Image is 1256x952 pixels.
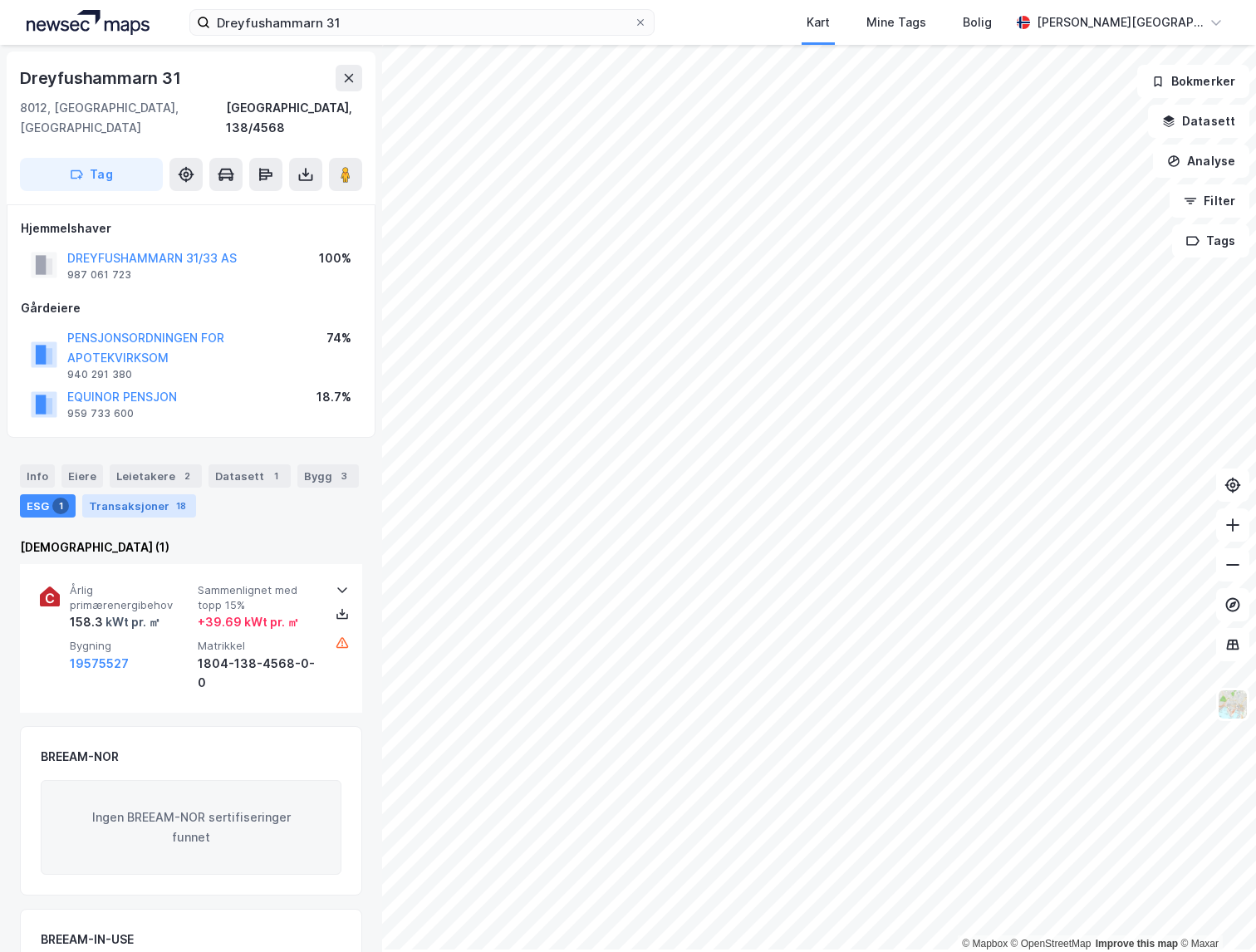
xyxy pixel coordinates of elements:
div: ESG [20,494,76,518]
button: Analyse [1153,145,1249,178]
div: 100% [319,248,351,268]
div: Datasett [209,464,291,488]
img: logo.a4113a55bc3d86da70a041830d287a7e.svg [27,10,150,35]
div: 3 [336,468,352,484]
div: Eiere [61,464,103,488]
span: Matrikkel [198,639,319,653]
div: Gårdeiere [21,298,361,318]
button: Tag [20,158,163,191]
div: kWt pr. ㎡ [103,612,160,632]
a: Mapbox [962,938,1008,950]
div: [PERSON_NAME][GEOGRAPHIC_DATA] [1037,12,1203,32]
div: Leietakere [110,464,202,488]
div: BREEAM-NOR [41,747,119,767]
div: 1804-138-4568-0-0 [198,654,319,694]
div: Mine Tags [866,12,926,32]
div: 18.7% [316,387,351,407]
div: 959 733 600 [67,407,134,420]
div: Transaksjoner [82,494,196,518]
button: Filter [1170,184,1249,218]
iframe: Chat Widget [1173,872,1256,952]
a: OpenStreetMap [1011,938,1092,950]
div: [GEOGRAPHIC_DATA], 138/4568 [226,98,362,138]
div: Bolig [963,12,992,32]
a: Improve this map [1096,938,1178,950]
button: Tags [1172,224,1249,258]
div: 2 [179,468,195,484]
div: 1 [267,468,284,484]
span: Bygning [70,639,191,653]
div: Dreyfushammarn 31 [20,65,184,91]
div: Kart [807,12,830,32]
div: Ingen BREEAM-NOR sertifiseringer funnet [41,780,341,875]
div: 18 [173,498,189,514]
div: [DEMOGRAPHIC_DATA] (1) [20,537,362,557]
div: + 39.69 kWt pr. ㎡ [198,612,299,632]
div: Hjemmelshaver [21,218,361,238]
div: 158.3 [70,612,160,632]
img: Z [1217,689,1249,720]
button: Datasett [1148,105,1249,138]
span: Årlig primærenergibehov [70,583,191,612]
div: 8012, [GEOGRAPHIC_DATA], [GEOGRAPHIC_DATA] [20,98,226,138]
div: Bygg [297,464,359,488]
div: 74% [326,328,351,348]
div: Info [20,464,55,488]
div: 987 061 723 [67,268,131,282]
input: Søk på adresse, matrikkel, gårdeiere, leietakere eller personer [210,10,634,35]
button: 19575527 [70,654,129,674]
div: 1 [52,498,69,514]
div: 940 291 380 [67,368,132,381]
button: Bokmerker [1137,65,1249,98]
div: BREEAM-IN-USE [41,930,134,950]
span: Sammenlignet med topp 15% [198,583,319,612]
